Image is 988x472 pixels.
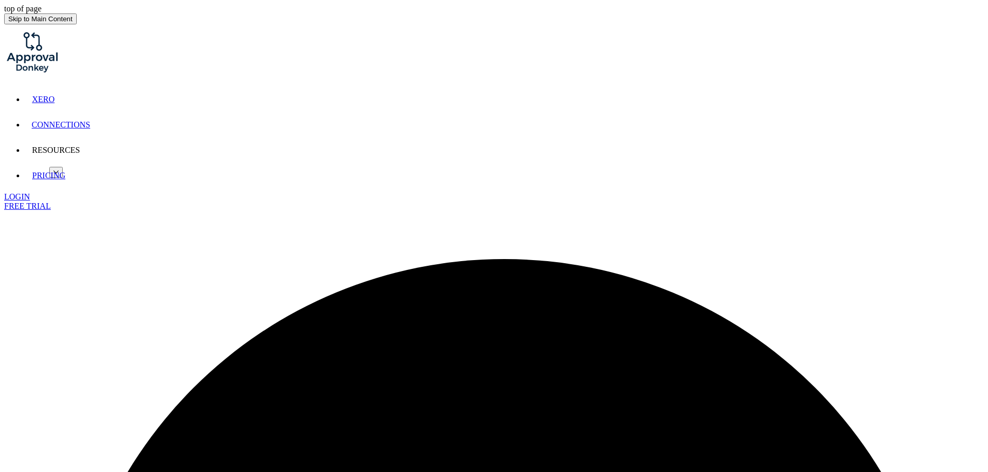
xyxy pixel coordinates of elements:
[25,167,73,184] a: PRICING
[25,141,87,159] p: RESOURCES
[4,202,51,210] a: FREE TRIAL
[25,116,97,133] a: CONNECTIONS
[4,192,30,201] a: LOGIN
[4,24,60,80] img: Logo-01.png
[4,91,984,184] nav: Site
[25,91,62,108] a: XERO
[4,4,984,13] div: top of page
[4,13,77,24] button: Skip to Main Content
[4,4,41,13] span: top of page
